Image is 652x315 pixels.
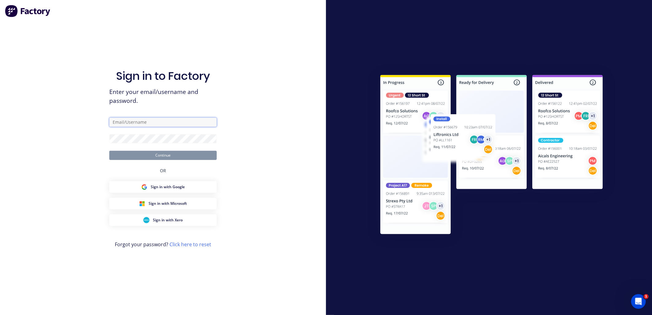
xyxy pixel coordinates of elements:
span: 1 [644,294,649,299]
span: Sign in with Xero [153,217,183,223]
h1: Sign in to Factory [116,69,210,83]
img: Microsoft Sign in [139,200,145,207]
button: Google Sign inSign in with Google [109,181,217,193]
img: Xero Sign in [143,217,149,223]
span: Forgot your password? [115,241,211,248]
button: Xero Sign inSign in with Xero [109,214,217,226]
button: Continue [109,151,217,160]
img: Sign in [367,63,616,249]
span: Sign in with Google [151,184,185,190]
button: Microsoft Sign inSign in with Microsoft [109,198,217,209]
span: Enter your email/username and password. [109,87,217,105]
input: Email/Username [109,118,217,127]
button: go back [4,2,16,14]
div: OR [160,160,166,181]
img: Google Sign in [141,184,147,190]
a: Click here to reset [169,241,211,248]
img: Factory [5,5,51,17]
iframe: Intercom live chat [631,294,646,309]
span: Sign in with Microsoft [149,201,187,206]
